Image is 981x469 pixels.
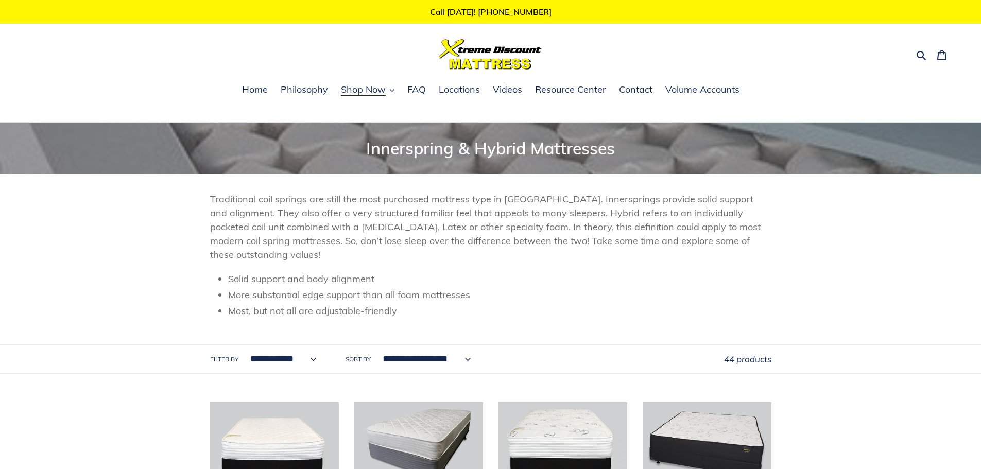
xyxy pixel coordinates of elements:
[660,82,745,98] a: Volume Accounts
[281,83,328,96] span: Philosophy
[336,82,400,98] button: Shop Now
[439,39,542,70] img: Xtreme Discount Mattress
[619,83,652,96] span: Contact
[237,82,273,98] a: Home
[242,83,268,96] span: Home
[402,82,431,98] a: FAQ
[210,355,238,364] label: Filter by
[439,83,480,96] span: Locations
[366,138,615,159] span: Innerspring & Hybrid Mattresses
[228,272,771,286] li: Solid support and body alignment
[614,82,658,98] a: Contact
[346,355,371,364] label: Sort by
[407,83,426,96] span: FAQ
[530,82,611,98] a: Resource Center
[665,83,739,96] span: Volume Accounts
[535,83,606,96] span: Resource Center
[341,83,386,96] span: Shop Now
[724,354,771,364] span: 44 products
[228,288,771,302] li: More substantial edge support than all foam mattresses
[276,82,333,98] a: Philosophy
[210,192,771,262] p: Traditional coil springs are still the most purchased mattress type in [GEOGRAPHIC_DATA]. Innersp...
[493,83,522,96] span: Videos
[434,82,485,98] a: Locations
[488,82,527,98] a: Videos
[228,304,771,318] li: Most, but not all are adjustable-friendly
